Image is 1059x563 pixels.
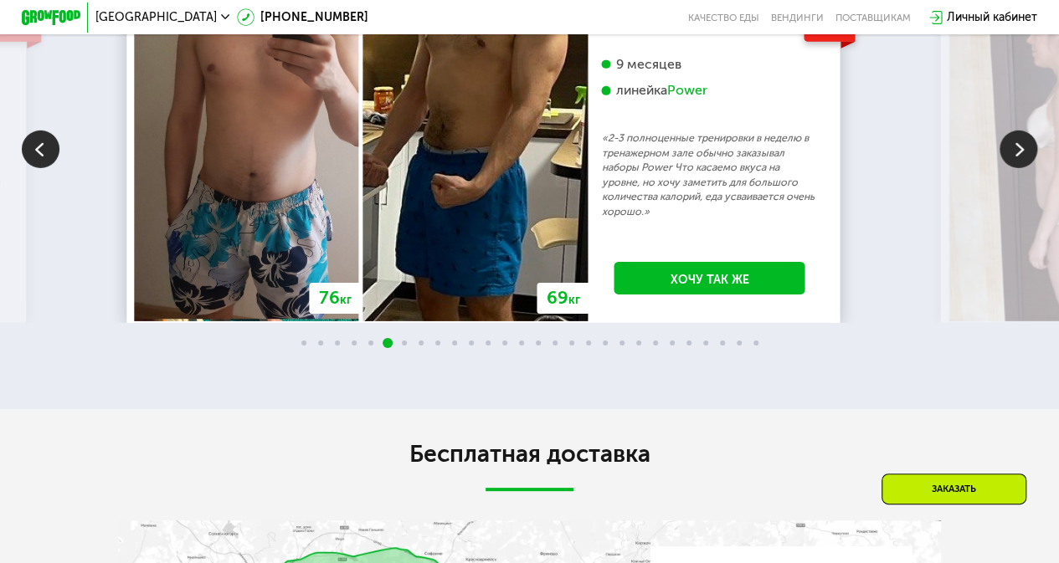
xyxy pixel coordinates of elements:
img: Slide right [1000,131,1037,168]
div: линейка [602,82,818,99]
a: Качество еды [688,12,759,23]
a: Хочу так же [614,262,805,295]
p: «2-3 полноценные тренировки в неделю в тренажерном зале обычно заказывал наборы Power Что касаемо... [602,131,818,218]
div: 76 [309,283,361,314]
span: [GEOGRAPHIC_DATA] [95,12,217,23]
span: кг [340,293,352,307]
span: кг [568,293,580,307]
h2: Бесплатная доставка [118,439,942,468]
div: Power [667,82,707,99]
div: Личный кабинет [947,8,1037,26]
div: 9 месяцев [602,56,818,73]
div: Заказать [882,473,1026,504]
img: Slide left [22,131,59,168]
a: Вендинги [771,12,824,23]
div: -7 [804,5,856,42]
a: [PHONE_NUMBER] [237,8,368,26]
div: поставщикам [835,12,911,23]
div: 69 [537,283,590,314]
